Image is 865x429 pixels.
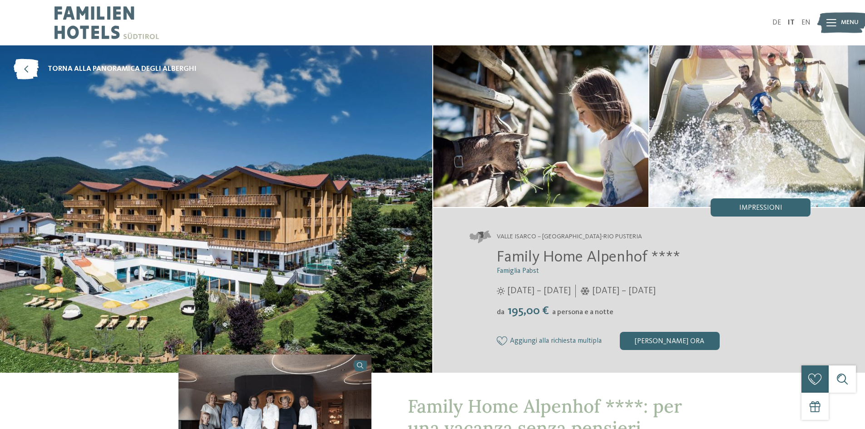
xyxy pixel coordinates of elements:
span: da [497,309,504,316]
img: Nel family hotel a Maranza dove tutto è possibile [433,45,649,207]
span: Impressioni [739,204,782,212]
span: Valle Isarco – [GEOGRAPHIC_DATA]-Rio Pusteria [497,232,642,242]
img: Nel family hotel a Maranza dove tutto è possibile [649,45,865,207]
div: [PERSON_NAME] ora [620,332,720,350]
a: IT [788,19,795,26]
span: torna alla panoramica degli alberghi [48,64,197,74]
span: Menu [841,18,859,27]
a: DE [772,19,781,26]
span: [DATE] – [DATE] [507,285,571,297]
i: Orari d'apertura estate [497,287,505,295]
i: Orari d'apertura inverno [580,287,590,295]
span: Famiglia Pabst [497,267,539,275]
span: 195,00 € [505,305,551,317]
span: [DATE] – [DATE] [592,285,656,297]
a: torna alla panoramica degli alberghi [14,59,197,79]
span: Family Home Alpenhof **** [497,249,680,265]
a: EN [801,19,811,26]
span: Aggiungi alla richiesta multipla [510,337,602,345]
span: a persona e a notte [552,309,613,316]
